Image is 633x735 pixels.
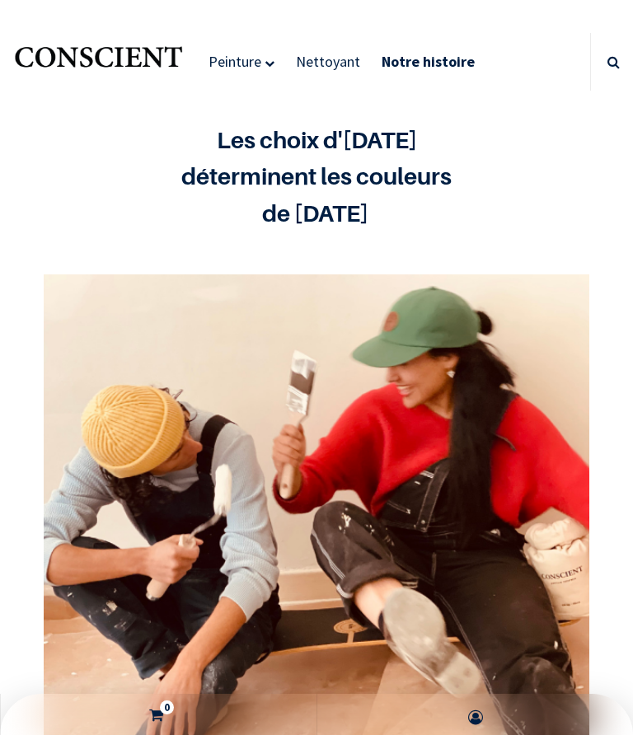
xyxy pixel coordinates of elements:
span: Nettoyant [296,52,360,71]
h2: déterminent les couleurs [44,162,588,191]
h2: de [DATE] [44,199,588,228]
span: Peinture [209,52,261,71]
img: Conscient [12,40,185,84]
span: Notre histoire [382,52,475,71]
h2: Les choix d'[DATE] [44,125,588,155]
a: Logo of Conscient [12,40,185,84]
a: Peinture [202,33,281,91]
iframe: Tidio Chat [548,629,626,706]
sup: 0 [160,700,174,714]
a: 0 [5,694,312,735]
